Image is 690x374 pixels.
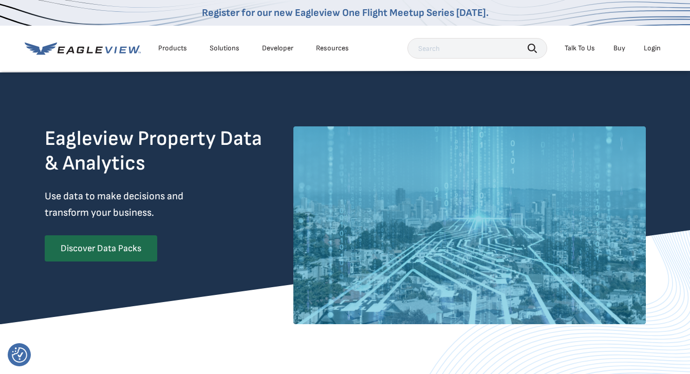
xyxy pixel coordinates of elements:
[45,235,157,261] a: Discover Data Packs
[644,44,661,53] div: Login
[202,7,489,19] a: Register for our new Eagleview One Flight Meetup Series [DATE].
[158,44,187,53] div: Products
[210,44,239,53] div: Solutions
[316,44,349,53] div: Resources
[565,44,595,53] div: Talk To Us
[262,44,293,53] a: Developer
[12,347,27,363] img: Revisit consent button
[613,44,625,53] a: Buy
[45,188,200,221] p: Use data to make decisions and transform your business.
[407,38,547,59] input: Search
[12,347,27,363] button: Consent Preferences
[45,126,270,176] h2: Eagleview Property Data & Analytics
